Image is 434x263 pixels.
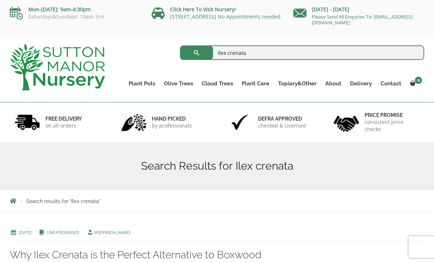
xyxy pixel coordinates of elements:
h6: Price promise [365,112,420,118]
p: by professionals [152,122,192,129]
a: Cloud Trees [197,78,237,89]
h6: FREE DELIVERY [45,116,82,122]
img: 2.jpg [121,113,146,131]
a: Why Ilex Crenata is the Perfect Alternative to Boxwood [10,249,261,261]
a: 0 [406,78,424,89]
img: 3.jpg [227,113,253,131]
span: by [87,230,130,235]
p: checked & Licensed [258,122,306,129]
p: consistent price checks [365,118,420,133]
a: About [321,78,346,89]
a: [PERSON_NAME] [99,230,130,235]
span: Search results for “Ilex crenata” [26,198,100,204]
a: Contact [376,78,406,89]
h6: hand picked [152,116,192,122]
a: Delivery [346,78,376,89]
a: Please Send All Enquiries To: [EMAIL_ADDRESS][DOMAIN_NAME] [312,13,413,26]
a: Topiary&Other [274,78,321,89]
img: logo [10,44,105,90]
img: 4.jpg [334,111,359,133]
p: Saturdays&Sundays: 10am-3:m [10,14,141,20]
p: [DATE] - [DATE] [293,5,424,14]
a: Uncategorised [47,230,79,235]
h1: Search Results for Ilex crenata [10,159,424,173]
nav: Breadcrumbs [10,198,424,204]
p: Mon-[DATE]: 9am-4:30pm [10,5,141,14]
a: [DATE] [19,230,32,235]
h6: Defra approved [258,116,306,122]
a: Plant Pots [124,78,160,89]
span: 0 [415,77,422,84]
a: Click Here To Visit Nursery! [170,6,236,13]
a: Olive Trees [160,78,197,89]
p: on all orders [45,122,82,129]
input: Search... [180,45,425,60]
img: 1.jpg [15,113,40,131]
a: [STREET_ADDRESS] No Appointments needed [170,13,281,20]
a: Plant Care [237,78,274,89]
